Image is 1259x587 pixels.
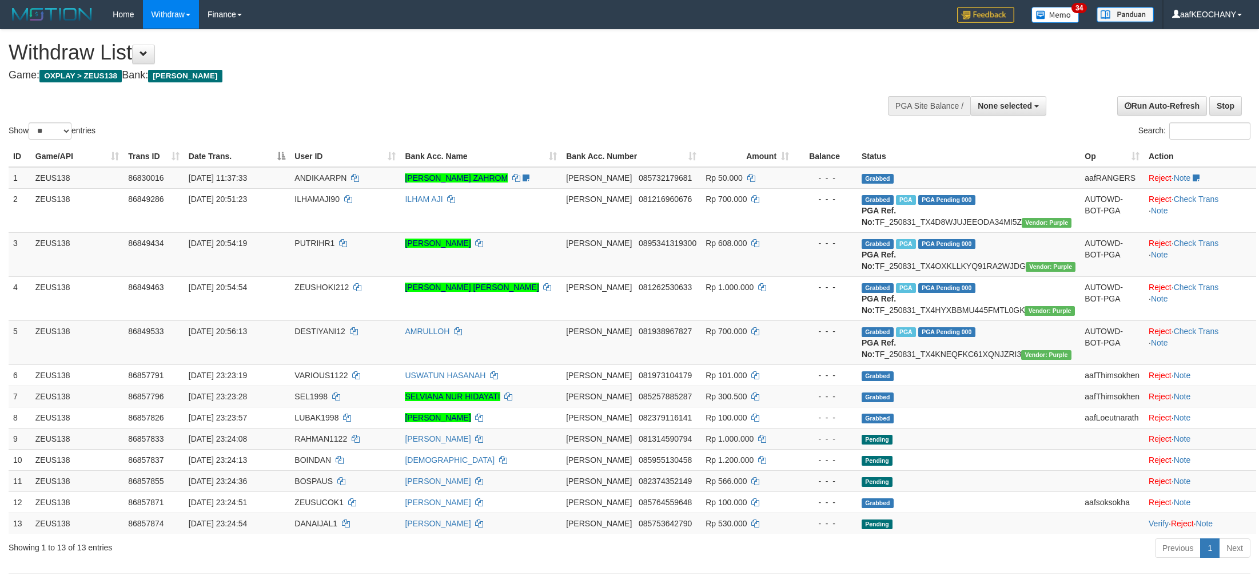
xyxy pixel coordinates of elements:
[1097,7,1154,22] img: panduan.png
[1149,283,1172,292] a: Reject
[639,477,692,486] span: Copy 082374352149 to clipboard
[918,195,975,205] span: PGA Pending
[896,195,916,205] span: Marked by aafRornrotha
[9,537,516,553] div: Showing 1 to 13 of 13 entries
[639,434,692,443] span: Copy 081314590794 to clipboard
[294,498,344,507] span: ZEUSUCOK1
[1219,538,1250,558] a: Next
[798,193,852,205] div: - - -
[706,392,747,401] span: Rp 300.500
[9,449,31,470] td: 10
[639,498,692,507] span: Copy 085764559648 to clipboard
[566,413,632,422] span: [PERSON_NAME]
[31,491,123,513] td: ZEUS138
[31,188,123,232] td: ZEUS138
[1080,276,1144,320] td: AUTOWD-BOT-PGA
[857,232,1080,276] td: TF_250831_TX4OXKLLKYQ91RA2WJDG
[189,413,247,422] span: [DATE] 23:23:57
[31,449,123,470] td: ZEUS138
[31,428,123,449] td: ZEUS138
[1174,498,1191,507] a: Note
[9,232,31,276] td: 3
[706,195,747,204] span: Rp 700.000
[1149,327,1172,336] a: Reject
[639,195,692,204] span: Copy 081216960676 to clipboard
[798,433,852,445] div: - - -
[862,294,896,315] b: PGA Ref. No:
[1022,218,1071,228] span: Vendor URL: https://trx4.1velocity.biz
[862,414,894,423] span: Grabbed
[794,146,857,167] th: Balance
[561,146,701,167] th: Bank Acc. Number: activate to sort column ascending
[566,173,632,183] span: [PERSON_NAME]
[9,70,828,81] h4: Game: Bank:
[639,413,692,422] span: Copy 082379116141 to clipboard
[31,513,123,534] td: ZEUS138
[189,371,247,380] span: [DATE] 23:23:19
[1080,407,1144,428] td: aafLoeutnarath
[405,434,471,443] a: [PERSON_NAME]
[862,392,894,402] span: Grabbed
[189,392,247,401] span: [DATE] 23:23:28
[798,518,852,529] div: - - -
[294,239,334,248] span: PUTRIHR1
[706,455,754,465] span: Rp 1.200.000
[862,477,893,487] span: Pending
[862,206,896,227] b: PGA Ref. No:
[189,239,247,248] span: [DATE] 20:54:19
[31,470,123,491] td: ZEUS138
[1144,232,1256,276] td: · ·
[9,41,828,64] h1: Withdraw List
[128,327,164,336] span: 86849533
[1209,96,1242,116] a: Stop
[1144,491,1256,513] td: ·
[706,498,747,507] span: Rp 100.000
[405,327,449,336] a: AMRULLOH
[1144,386,1256,407] td: ·
[862,498,894,508] span: Grabbed
[405,283,539,292] a: [PERSON_NAME] [PERSON_NAME]
[701,146,794,167] th: Amount: activate to sort column ascending
[148,70,222,82] span: [PERSON_NAME]
[1144,146,1256,167] th: Action
[1026,262,1075,272] span: Vendor URL: https://trx4.1velocity.biz
[566,477,632,486] span: [PERSON_NAME]
[862,456,893,466] span: Pending
[405,239,471,248] a: [PERSON_NAME]
[566,195,632,204] span: [PERSON_NAME]
[1144,449,1256,470] td: ·
[9,6,95,23] img: MOTION_logo.png
[1169,122,1250,140] input: Search:
[294,477,333,486] span: BOSPAUS
[639,173,692,183] span: Copy 085732179681 to clipboard
[1031,7,1079,23] img: Button%20Memo.svg
[862,250,896,271] b: PGA Ref. No:
[9,167,31,189] td: 1
[294,283,349,292] span: ZEUSHOKI212
[405,477,471,486] a: [PERSON_NAME]
[1144,364,1256,386] td: ·
[1144,513,1256,534] td: · ·
[189,477,247,486] span: [DATE] 23:24:36
[1151,338,1168,347] a: Note
[862,195,894,205] span: Grabbed
[862,174,894,184] span: Grabbed
[128,392,164,401] span: 86857796
[31,320,123,364] td: ZEUS138
[1144,428,1256,449] td: ·
[1149,195,1172,204] a: Reject
[1144,320,1256,364] td: · ·
[706,519,747,528] span: Rp 530.000
[857,276,1080,320] td: TF_250831_TX4HYXBBMU445FMTL0GK
[862,283,894,293] span: Grabbed
[978,101,1032,110] span: None selected
[706,239,747,248] span: Rp 608.000
[888,96,970,116] div: PGA Site Balance /
[1117,96,1207,116] a: Run Auto-Refresh
[918,239,975,249] span: PGA Pending
[1196,519,1213,528] a: Note
[798,475,852,487] div: - - -
[1174,239,1219,248] a: Check Trans
[639,283,692,292] span: Copy 081262530633 to clipboard
[1149,413,1172,422] a: Reject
